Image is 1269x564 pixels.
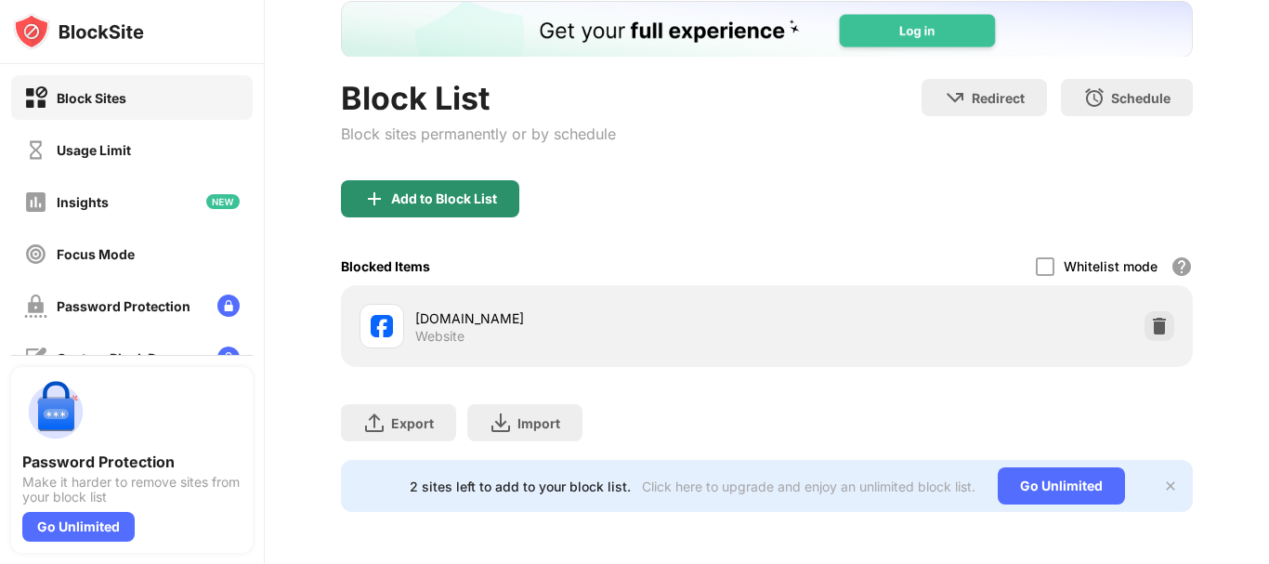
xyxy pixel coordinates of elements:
[57,350,179,366] div: Custom Block Page
[57,246,135,262] div: Focus Mode
[13,13,144,50] img: logo-blocksite.svg
[22,378,89,445] img: push-password-protection.svg
[517,415,560,431] div: Import
[341,125,616,143] div: Block sites permanently or by schedule
[642,479,975,494] div: Click here to upgrade and enjoy an unlimited block list.
[24,138,47,162] img: time-usage-off.svg
[57,90,126,106] div: Block Sites
[57,142,131,158] div: Usage Limit
[410,479,631,494] div: 2 sites left to add to your block list.
[1064,258,1158,274] div: Whitelist mode
[22,453,242,471] div: Password Protection
[415,308,767,328] div: [DOMAIN_NAME]
[998,467,1125,505] div: Go Unlimited
[57,298,190,314] div: Password Protection
[24,86,47,110] img: block-on.svg
[1163,479,1178,493] img: x-button.svg
[1111,90,1171,106] div: Schedule
[341,258,430,274] div: Blocked Items
[341,1,1193,57] iframe: Banner
[341,79,616,117] div: Block List
[24,295,47,318] img: password-protection-off.svg
[57,194,109,210] div: Insights
[371,315,393,337] img: favicons
[22,475,242,505] div: Make it harder to remove sites from your block list
[217,295,240,317] img: lock-menu.svg
[391,415,434,431] div: Export
[24,190,47,214] img: insights-off.svg
[391,191,497,206] div: Add to Block List
[217,347,240,369] img: lock-menu.svg
[24,243,47,266] img: focus-off.svg
[22,512,135,542] div: Go Unlimited
[206,194,240,209] img: new-icon.svg
[972,90,1025,106] div: Redirect
[415,328,464,345] div: Website
[24,347,47,370] img: customize-block-page-off.svg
